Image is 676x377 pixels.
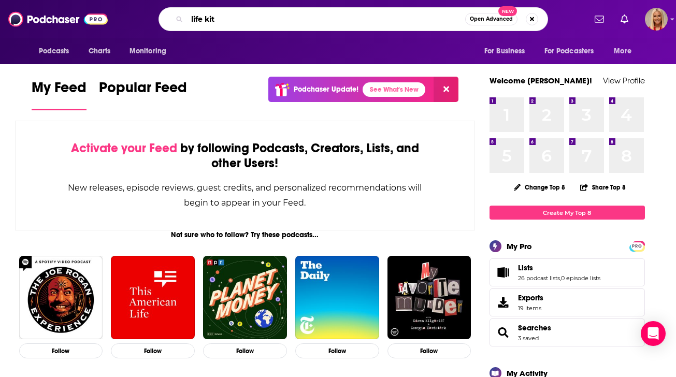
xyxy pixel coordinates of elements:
[8,9,108,29] img: Podchaser - Follow, Share and Rate Podcasts
[631,242,643,250] a: PRO
[99,79,187,110] a: Popular Feed
[490,288,645,316] a: Exports
[518,335,539,342] a: 3 saved
[645,8,668,31] span: Logged in as KymberleeBolden
[498,6,517,16] span: New
[203,343,287,358] button: Follow
[477,41,538,61] button: open menu
[19,343,103,358] button: Follow
[82,41,117,61] a: Charts
[32,41,83,61] button: open menu
[490,258,645,286] span: Lists
[465,13,517,25] button: Open AdvancedNew
[67,141,423,171] div: by following Podcasts, Creators, Lists, and other Users!
[130,44,166,59] span: Monitoring
[560,274,561,282] span: ,
[580,177,626,197] button: Share Top 8
[490,206,645,220] a: Create My Top 8
[518,263,533,272] span: Lists
[591,10,608,28] a: Show notifications dropdown
[493,295,514,310] span: Exports
[641,321,666,346] div: Open Intercom Messenger
[187,11,465,27] input: Search podcasts, credits, & more...
[295,256,379,340] img: The Daily
[518,293,543,302] span: Exports
[645,8,668,31] button: Show profile menu
[645,8,668,31] img: User Profile
[493,325,514,340] a: Searches
[89,44,111,59] span: Charts
[387,256,471,340] img: My Favorite Murder with Karen Kilgariff and Georgia Hardstark
[507,241,532,251] div: My Pro
[111,343,195,358] button: Follow
[19,256,103,340] img: The Joe Rogan Experience
[561,274,600,282] a: 0 episode lists
[518,304,543,312] span: 19 items
[607,41,644,61] button: open menu
[518,323,551,332] a: Searches
[99,79,187,103] span: Popular Feed
[159,7,548,31] div: Search podcasts, credits, & more...
[484,44,525,59] span: For Business
[493,265,514,280] a: Lists
[544,44,594,59] span: For Podcasters
[15,230,476,239] div: Not sure who to follow? Try these podcasts...
[387,343,471,358] button: Follow
[518,263,600,272] a: Lists
[470,17,513,22] span: Open Advanced
[67,180,423,210] div: New releases, episode reviews, guest credits, and personalized recommendations will begin to appe...
[538,41,609,61] button: open menu
[295,343,379,358] button: Follow
[294,85,358,94] p: Podchaser Update!
[32,79,87,103] span: My Feed
[616,10,632,28] a: Show notifications dropdown
[614,44,631,59] span: More
[203,256,287,340] img: Planet Money
[518,274,560,282] a: 26 podcast lists
[603,76,645,85] a: View Profile
[111,256,195,340] img: This American Life
[363,82,425,97] a: See What's New
[508,181,572,194] button: Change Top 8
[32,79,87,110] a: My Feed
[71,140,177,156] span: Activate your Feed
[490,76,592,85] a: Welcome [PERSON_NAME]!
[122,41,180,61] button: open menu
[39,44,69,59] span: Podcasts
[490,318,645,346] span: Searches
